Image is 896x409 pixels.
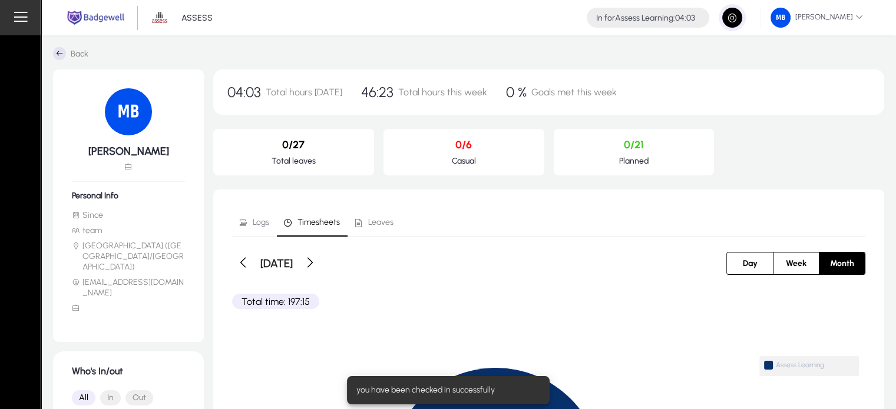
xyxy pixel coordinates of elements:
span: [PERSON_NAME] [771,8,863,28]
a: Leaves [348,208,401,237]
button: In [100,390,121,405]
p: 0/21 [563,138,705,151]
button: Day [727,252,773,274]
button: Out [125,390,153,405]
span: 04:03 [675,13,695,23]
button: Week [773,252,819,274]
span: 0 % [506,84,527,101]
span: Month [823,252,861,274]
button: Month [819,252,865,274]
p: 0/27 [223,138,365,151]
span: Week [779,252,814,274]
span: Total hours [DATE] [266,87,342,98]
span: In for [596,13,615,23]
span: Logs [253,218,269,227]
div: you have been checked in successfully [347,376,545,404]
span: Goals met this week [531,87,617,98]
h1: Who's In/out [72,365,185,377]
p: ASSESS [181,13,213,23]
span: Total hours this week [398,87,487,98]
img: 75.png [771,8,791,28]
button: All [72,390,95,405]
a: Back [53,47,88,60]
h6: Personal Info [72,191,185,201]
a: Logs [232,208,277,237]
img: 1.png [148,6,171,29]
p: Planned [563,156,705,166]
span: Timesheets [297,218,340,227]
h5: [PERSON_NAME] [72,145,185,158]
a: Timesheets [277,208,348,237]
span: Leaves [368,218,394,227]
h4: Assess Learning [596,13,695,23]
li: [GEOGRAPHIC_DATA] ([GEOGRAPHIC_DATA]/[GEOGRAPHIC_DATA]) [72,241,185,272]
li: [EMAIL_ADDRESS][DOMAIN_NAME] [72,277,185,298]
span: 04:03 [227,84,261,101]
p: Total leaves [223,156,365,166]
span: 46:23 [361,84,394,101]
li: Since [72,210,185,221]
li: team [72,225,185,236]
span: : [673,13,675,23]
h3: [DATE] [260,257,293,270]
span: Assess Learning [764,361,854,372]
p: Casual [393,156,535,166]
span: Assess Learning [776,361,854,370]
img: main.png [65,9,127,26]
p: Total time: 197:15 [232,294,319,309]
button: [PERSON_NAME] [761,7,872,28]
span: Day [736,252,765,274]
p: 0/6 [393,138,535,151]
img: 75.png [105,88,152,135]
